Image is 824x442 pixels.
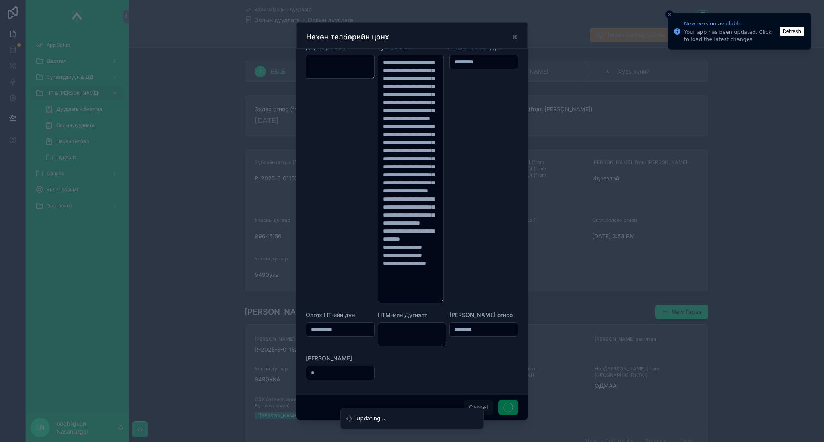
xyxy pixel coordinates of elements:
div: New version available [684,20,777,28]
span: [PERSON_NAME] [306,355,352,362]
button: Close toast [665,10,674,18]
div: Your app has been updated. Click to load the latest changes [684,29,777,43]
button: Refresh [780,27,804,36]
h3: Нөхөн төлбөрийн цонх [306,32,389,42]
div: Updating... [356,415,385,423]
span: [PERSON_NAME] огноо [449,311,513,318]
span: Олгох НТ-ийн дүн [306,311,355,318]
span: НТМ-ийн Дүгнэлт [378,311,427,318]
